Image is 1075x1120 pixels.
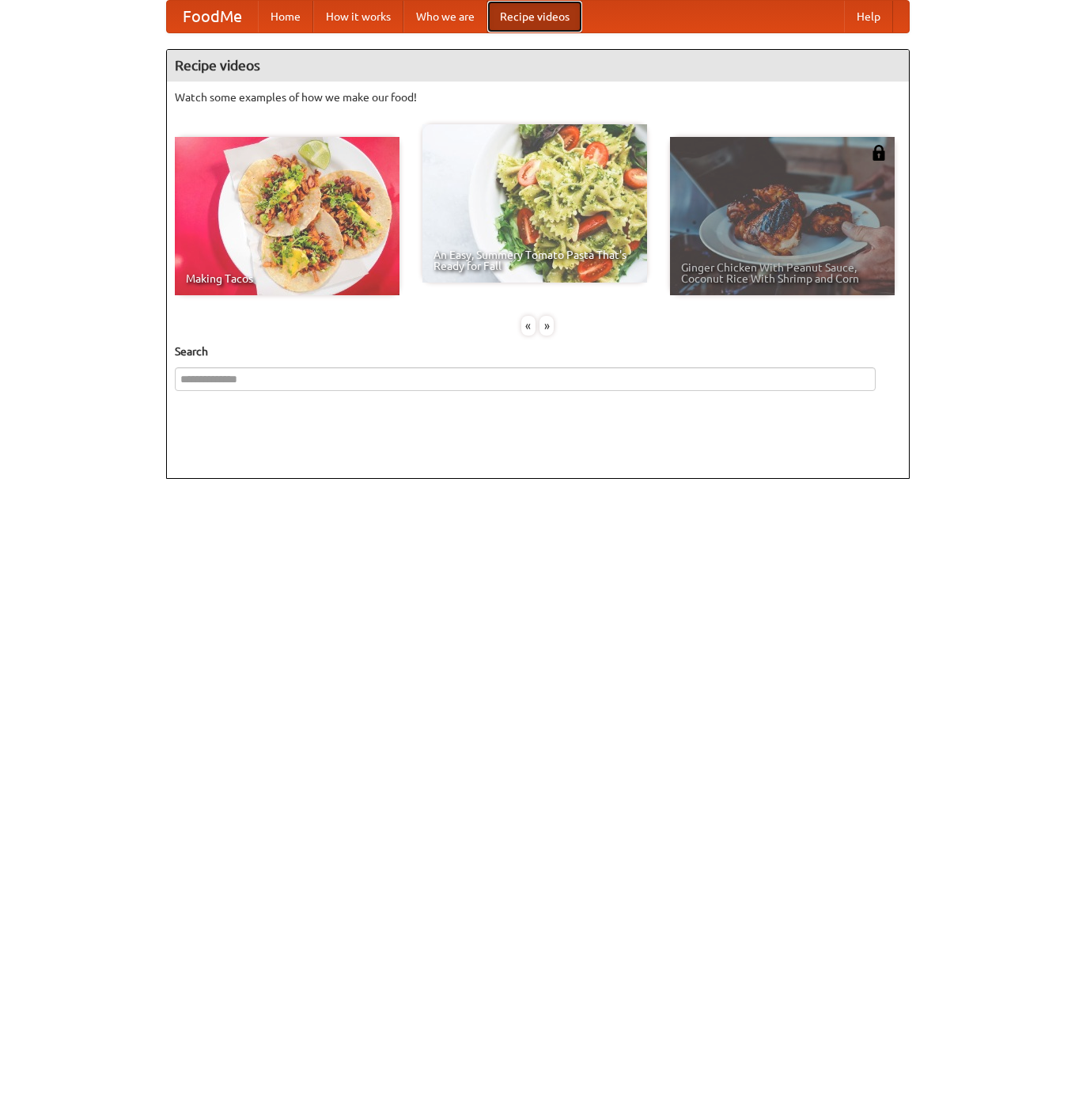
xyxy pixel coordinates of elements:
a: Recipe videos [487,1,582,32]
div: « [521,316,536,336]
img: 483408.png [871,145,887,161]
a: How it works [313,1,403,32]
p: Watch some examples of how we make our food! [175,89,901,105]
span: An Easy, Summery Tomato Pasta That's Ready for Fall [433,249,636,271]
h5: Search [175,344,901,359]
a: FoodMe [167,1,258,32]
div: » [539,316,554,336]
a: Who we are [403,1,487,32]
h4: Recipe videos [167,50,909,82]
a: An Easy, Summery Tomato Pasta That's Ready for Fall [422,124,647,283]
span: Making Tacos [186,273,388,284]
a: Home [258,1,313,32]
a: Making Tacos [175,137,399,295]
a: Help [844,1,893,32]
